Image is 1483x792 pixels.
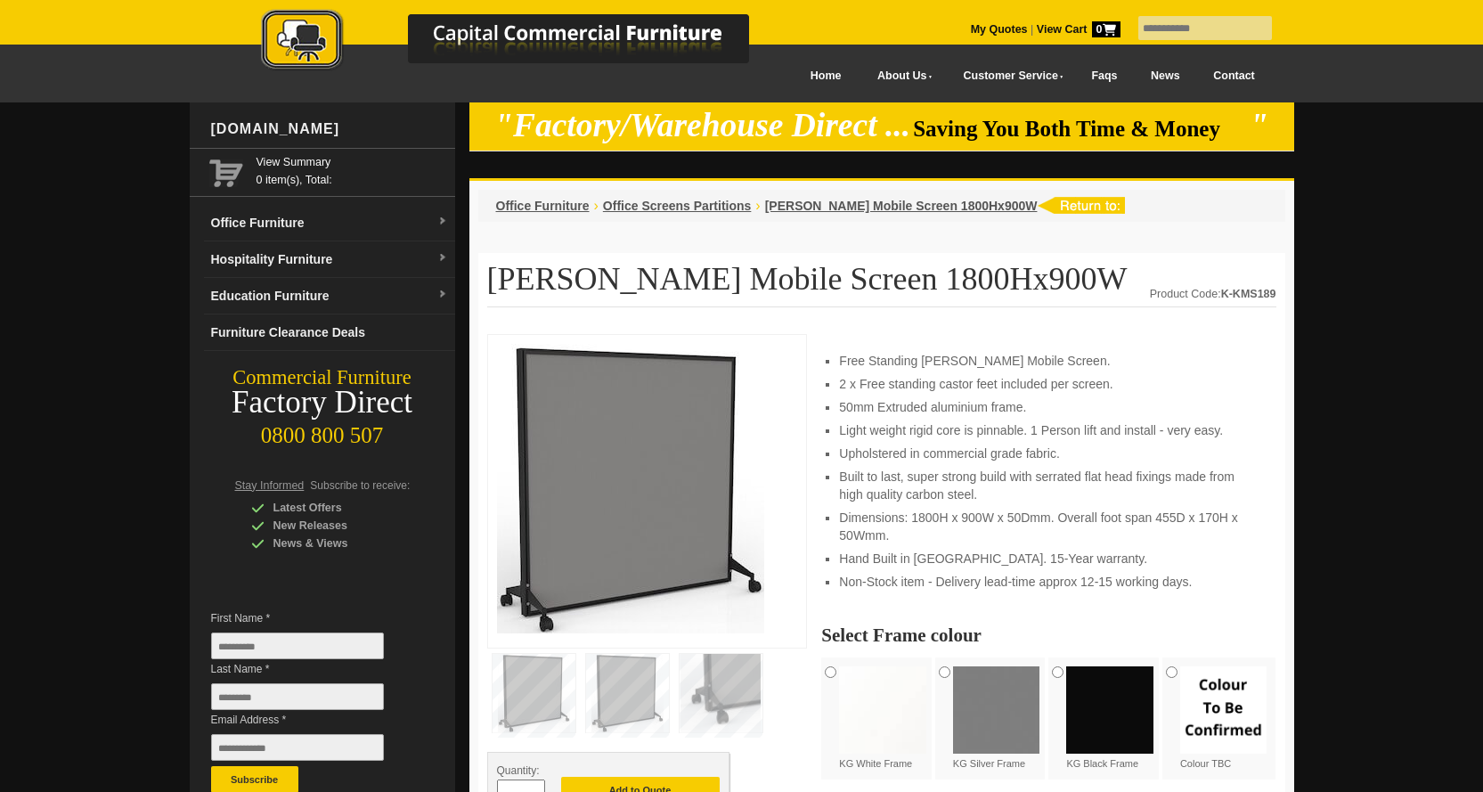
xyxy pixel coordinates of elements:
input: Email Address * [211,734,384,761]
img: dropdown [437,290,448,300]
li: 2 x Free standing castor feet included per screen. [839,375,1258,393]
img: dropdown [437,216,448,227]
span: Saving You Both Time & Money [913,117,1247,141]
div: News & Views [251,535,420,552]
input: Last Name * [211,683,384,710]
div: 0800 800 507 [190,414,455,448]
a: Capital Commercial Furniture Logo [212,9,835,79]
a: View Cart0 [1033,23,1120,36]
a: Office Furniture [496,199,590,213]
li: Light weight rigid core is pinnable. 1 Person lift and install - very easy. [839,421,1258,439]
a: Office Screens Partitions [603,199,752,213]
a: About Us [858,56,943,96]
span: 0 item(s), Total: [257,153,448,186]
a: Faqs [1075,56,1135,96]
a: Education Furnituredropdown [204,278,455,314]
h1: [PERSON_NAME] Mobile Screen 1800Hx900W [487,262,1276,307]
label: KG Black Frame [1066,666,1153,771]
img: KG Silver Frame [953,666,1040,754]
li: Hand Built in [GEOGRAPHIC_DATA]. 15-Year warranty. [839,550,1258,567]
span: Email Address * [211,711,411,729]
a: My Quotes [971,23,1028,36]
span: Last Name * [211,660,411,678]
div: Latest Offers [251,499,420,517]
span: Stay Informed [235,479,305,492]
a: Office Furnituredropdown [204,205,455,241]
img: Capital Commercial Furniture Logo [212,9,835,74]
span: First Name * [211,609,411,627]
li: Dimensions: 1800H x 900W x 50Dmm. Overall foot span 455D x 170H x 50Wmm. [839,509,1258,544]
li: Upholstered in commercial grade fabric. [839,445,1258,462]
img: Kubit Mobile Screen 1800Hx900W [497,344,764,633]
img: KG White Frame [839,666,926,754]
div: [DOMAIN_NAME] [204,102,455,156]
em: " [1250,107,1268,143]
em: "Factory/Warehouse Direct ... [494,107,910,143]
label: Colour TBC [1180,666,1267,771]
img: Colour TBC [1180,666,1267,754]
span: Quantity: [497,764,540,777]
li: › [755,197,760,215]
a: Customer Service [943,56,1074,96]
li: Non-Stock item - Delivery lead-time approx 12-15 working days. [839,573,1258,591]
a: [PERSON_NAME] Mobile Screen 1800Hx900W [765,199,1038,213]
li: Built to last, super strong build with serrated flat head fixings made from high quality carbon s... [839,468,1258,503]
a: News [1134,56,1196,96]
h2: Select Frame colour [821,626,1275,644]
div: New Releases [251,517,420,535]
a: Contact [1196,56,1271,96]
span: 0 [1092,21,1120,37]
a: Furniture Clearance Deals [204,314,455,351]
label: KG Silver Frame [953,666,1040,771]
label: KG White Frame [839,666,926,771]
span: Subscribe to receive: [310,479,410,492]
input: First Name * [211,633,384,659]
li: 50mm Extruded aluminium frame. [839,398,1258,416]
a: View Summary [257,153,448,171]
img: KG Black Frame [1066,666,1153,754]
img: dropdown [437,253,448,264]
img: return to [1037,197,1125,214]
div: Commercial Furniture [190,365,455,390]
strong: View Cart [1037,23,1120,36]
li: › [594,197,599,215]
div: Product Code: [1150,285,1276,303]
div: Factory Direct [190,390,455,415]
strong: K-KMS189 [1221,288,1276,300]
a: Hospitality Furnituredropdown [204,241,455,278]
li: Free Standing [PERSON_NAME] Mobile Screen. [839,352,1258,370]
